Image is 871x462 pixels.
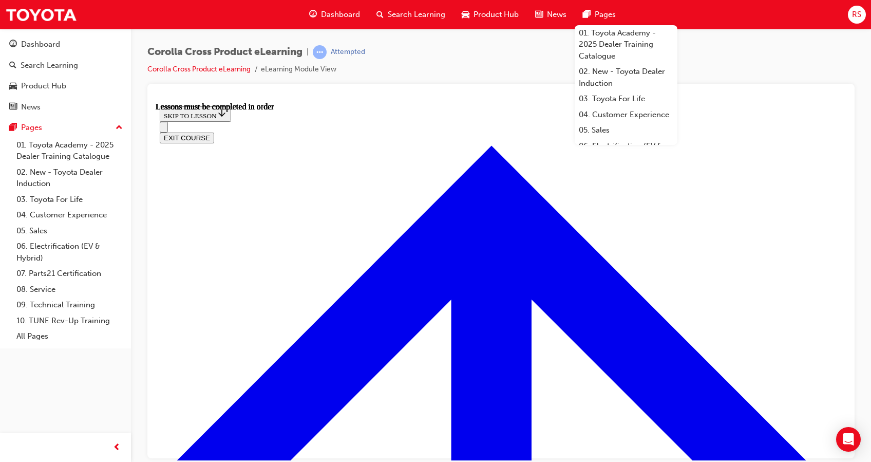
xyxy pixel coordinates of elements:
[4,77,127,96] a: Product Hub
[309,8,317,21] span: guage-icon
[113,441,121,454] span: prev-icon
[8,10,71,17] span: SKIP TO LESSON
[12,238,127,266] a: 06. Electrification (EV & Hybrid)
[9,103,17,112] span: news-icon
[595,9,616,21] span: Pages
[583,8,591,21] span: pages-icon
[4,98,127,117] a: News
[575,64,677,91] a: 02. New - Toyota Dealer Induction
[307,46,309,58] span: |
[575,107,677,123] a: 04. Customer Experience
[9,123,17,133] span: pages-icon
[852,9,861,21] span: RS
[116,121,123,135] span: up-icon
[474,9,519,21] span: Product Hub
[12,223,127,239] a: 05. Sales
[12,282,127,298] a: 08. Service
[462,8,469,21] span: car-icon
[321,9,360,21] span: Dashboard
[368,4,453,25] a: search-iconSearch Learning
[5,3,77,26] img: Trak
[4,35,127,54] a: Dashboard
[261,64,336,76] li: eLearning Module View
[313,45,327,59] span: learningRecordVerb_ATTEMPT-icon
[4,20,687,41] nav: Navigation menu
[9,61,16,70] span: search-icon
[12,192,127,208] a: 03. Toyota For Life
[4,20,12,30] button: Open navigation menu
[575,138,677,165] a: 06. Electrification (EV & Hybrid)
[575,122,677,138] a: 05. Sales
[12,313,127,329] a: 10. TUNE Rev-Up Training
[527,4,575,25] a: news-iconNews
[21,80,66,92] div: Product Hub
[147,46,302,58] span: Corolla Cross Product eLearning
[836,427,861,452] div: Open Intercom Messenger
[21,39,60,50] div: Dashboard
[4,56,127,75] a: Search Learning
[147,65,251,73] a: Corolla Cross Product eLearning
[4,33,127,118] button: DashboardSearch LearningProduct HubNews
[12,266,127,282] a: 07. Parts21 Certification
[848,6,866,24] button: RS
[12,207,127,223] a: 04. Customer Experience
[331,47,365,57] div: Attempted
[21,60,78,71] div: Search Learning
[21,101,41,113] div: News
[535,8,543,21] span: news-icon
[12,137,127,164] a: 01. Toyota Academy - 2025 Dealer Training Catalogue
[4,118,127,137] button: Pages
[9,82,17,91] span: car-icon
[12,297,127,313] a: 09. Technical Training
[4,30,59,41] button: EXIT COURSE
[388,9,445,21] span: Search Learning
[547,9,566,21] span: News
[301,4,368,25] a: guage-iconDashboard
[12,328,127,344] a: All Pages
[4,4,75,20] button: SKIP TO LESSON
[376,8,384,21] span: search-icon
[12,164,127,192] a: 02. New - Toyota Dealer Induction
[21,122,42,134] div: Pages
[9,40,17,49] span: guage-icon
[575,25,677,64] a: 01. Toyota Academy - 2025 Dealer Training Catalogue
[575,4,624,25] a: pages-iconPages
[575,91,677,107] a: 03. Toyota For Life
[453,4,527,25] a: car-iconProduct Hub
